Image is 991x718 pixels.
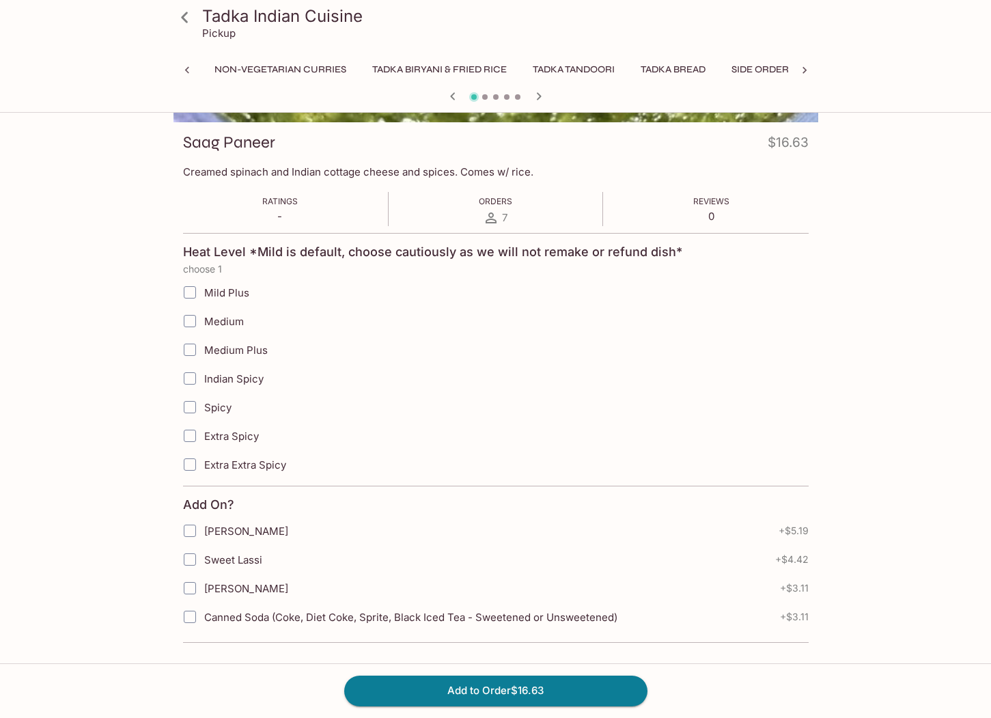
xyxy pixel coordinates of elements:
span: Mild Plus [204,286,249,299]
span: 7 [502,211,507,224]
span: + $5.19 [779,525,809,536]
span: [PERSON_NAME] [204,582,288,595]
p: choose 1 [183,264,809,275]
span: Canned Soda (Coke, Diet Coke, Sprite, Black Iced Tea - Sweetened or Unsweetened) [204,611,617,624]
button: Side Order [724,60,796,79]
span: Medium [204,315,244,328]
span: Spicy [204,401,232,414]
span: + $4.42 [775,554,809,565]
h4: Heat Level *Mild is default, choose cautiously as we will not remake or refund dish* [183,245,682,260]
p: Pickup [202,27,236,40]
span: Extra Extra Spicy [204,458,286,471]
span: [PERSON_NAME] [204,525,288,538]
button: Tadka Bread [633,60,713,79]
h3: Saag Paneer [183,132,275,153]
span: Reviews [693,196,729,206]
button: Tadka Biryani & Fried Rice [365,60,514,79]
span: + $3.11 [780,611,809,622]
p: Creamed spinach and Indian cottage cheese and spices. Comes w/ rice. [183,165,809,178]
span: Extra Spicy [204,430,259,443]
h4: Add On? [183,497,234,512]
span: + $3.11 [780,583,809,594]
h3: Tadka Indian Cuisine [202,5,813,27]
button: Add to Order$16.63 [344,676,647,706]
span: Ratings [262,196,298,206]
span: Indian Spicy [204,372,264,385]
p: - [262,210,298,223]
span: Orders [479,196,512,206]
p: 0 [693,210,729,223]
span: Sweet Lassi [204,553,262,566]
span: Medium Plus [204,344,268,357]
button: Non-Vegetarian Curries [207,60,354,79]
h4: $16.63 [768,132,809,158]
button: Tadka Tandoori [525,60,622,79]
